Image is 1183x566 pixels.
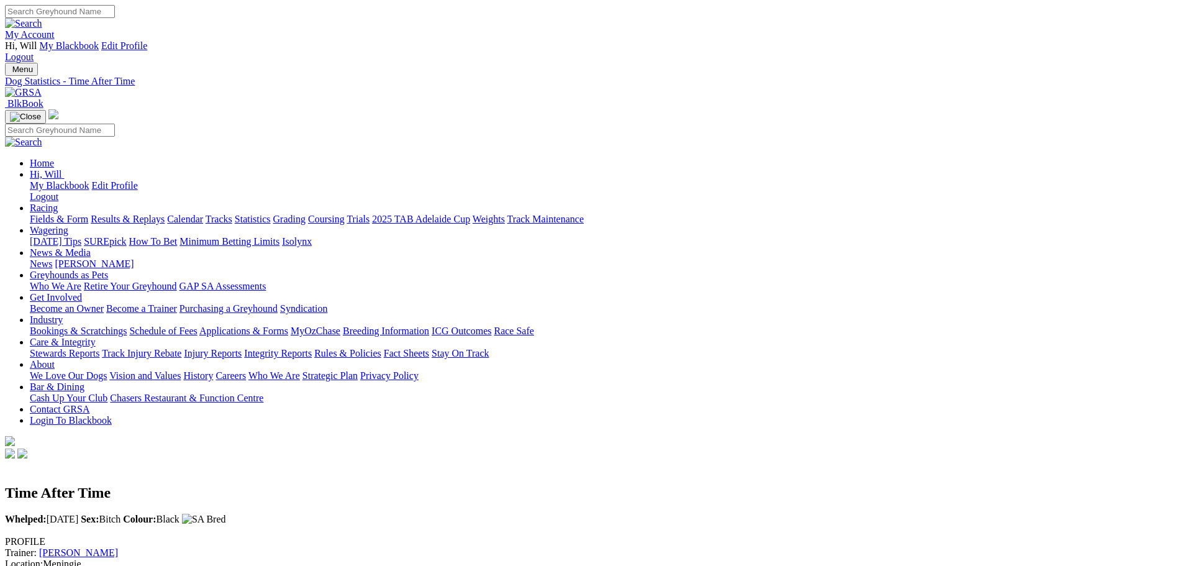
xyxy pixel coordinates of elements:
a: Rules & Policies [314,348,381,358]
b: Whelped: [5,514,47,524]
a: Integrity Reports [244,348,312,358]
a: Trials [347,214,369,224]
a: About [30,359,55,370]
a: SUREpick [84,236,126,247]
a: Coursing [308,214,345,224]
a: Chasers Restaurant & Function Centre [110,393,263,403]
div: Bar & Dining [30,393,1178,404]
img: twitter.svg [17,449,27,459]
img: facebook.svg [5,449,15,459]
a: Purchasing a Greyhound [179,303,278,314]
a: Vision and Values [109,370,181,381]
a: Bar & Dining [30,381,84,392]
a: GAP SA Assessments [179,281,266,291]
a: MyOzChase [291,326,340,336]
a: Greyhounds as Pets [30,270,108,280]
img: Search [5,18,42,29]
b: Sex: [81,514,99,524]
img: SA Bred [182,514,226,525]
a: Calendar [167,214,203,224]
span: Hi, Will [30,169,62,180]
span: Trainer: [5,547,37,558]
div: Industry [30,326,1178,337]
span: Bitch [81,514,120,524]
a: Breeding Information [343,326,429,336]
span: Hi, Will [5,40,37,51]
img: Close [10,112,41,122]
a: Injury Reports [184,348,242,358]
a: My Blackbook [40,40,99,51]
div: Hi, Will [30,180,1178,203]
a: Racing [30,203,58,213]
img: Search [5,137,42,148]
span: Menu [12,65,33,74]
a: Logout [5,52,34,62]
a: Tracks [206,214,232,224]
a: My Account [5,29,55,40]
img: logo-grsa-white.png [5,436,15,446]
a: Stewards Reports [30,348,99,358]
a: Cash Up Your Club [30,393,107,403]
a: News & Media [30,247,91,258]
a: Become a Trainer [106,303,177,314]
a: Schedule of Fees [129,326,197,336]
a: Race Safe [494,326,533,336]
a: News [30,258,52,269]
button: Toggle navigation [5,110,46,124]
a: Get Involved [30,292,82,303]
a: Hi, Will [30,169,65,180]
a: Who We Are [30,281,81,291]
a: Retire Your Greyhound [84,281,177,291]
a: Strategic Plan [302,370,358,381]
a: Privacy Policy [360,370,419,381]
div: Racing [30,214,1178,225]
a: Login To Blackbook [30,415,112,426]
b: Colour: [123,514,156,524]
div: About [30,370,1178,381]
div: Get Involved [30,303,1178,314]
a: Applications & Forms [199,326,288,336]
a: Home [30,158,54,168]
a: Minimum Betting Limits [179,236,279,247]
a: Care & Integrity [30,337,96,347]
a: Statistics [235,214,271,224]
div: Care & Integrity [30,348,1178,359]
a: Bookings & Scratchings [30,326,127,336]
a: We Love Our Dogs [30,370,107,381]
div: News & Media [30,258,1178,270]
a: Logout [30,191,58,202]
a: Become an Owner [30,303,104,314]
a: Track Maintenance [507,214,584,224]
div: PROFILE [5,536,1178,547]
div: Wagering [30,236,1178,247]
a: [DATE] Tips [30,236,81,247]
a: [PERSON_NAME] [39,547,118,558]
input: Search [5,124,115,137]
span: [DATE] [5,514,78,524]
a: Who We Are [248,370,300,381]
a: Weights [473,214,505,224]
a: ICG Outcomes [432,326,491,336]
a: History [183,370,213,381]
span: Black [123,514,179,524]
a: Edit Profile [101,40,147,51]
input: Search [5,5,115,18]
img: logo-grsa-white.png [48,109,58,119]
a: [PERSON_NAME] [55,258,134,269]
div: My Account [5,40,1178,63]
a: Edit Profile [92,180,138,191]
a: Dog Statistics - Time After Time [5,76,1178,87]
a: Fact Sheets [384,348,429,358]
button: Toggle navigation [5,63,38,76]
h2: Time After Time [5,485,1178,501]
span: BlkBook [7,98,43,109]
a: My Blackbook [30,180,89,191]
a: Results & Replays [91,214,165,224]
a: Syndication [280,303,327,314]
div: Greyhounds as Pets [30,281,1178,292]
a: BlkBook [5,98,43,109]
a: How To Bet [129,236,178,247]
a: 2025 TAB Adelaide Cup [372,214,470,224]
a: Contact GRSA [30,404,89,414]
